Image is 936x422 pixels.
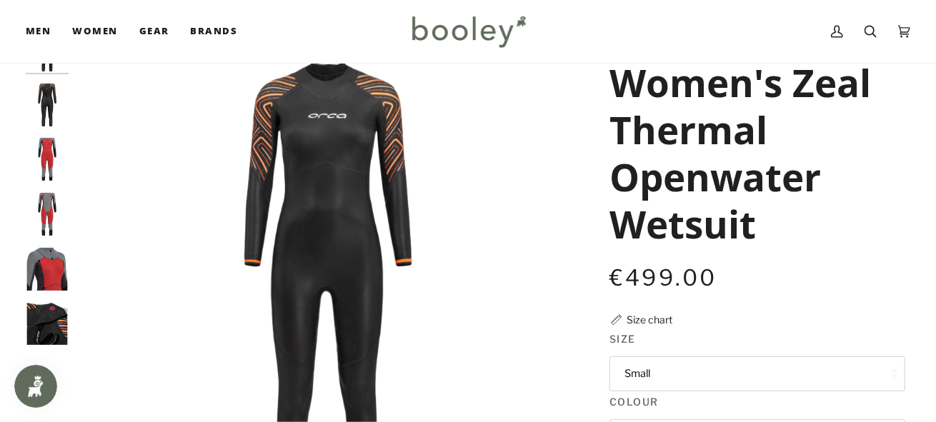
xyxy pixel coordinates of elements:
span: Women [72,24,117,39]
span: Gear [139,24,169,39]
iframe: Button to open loyalty program pop-up [14,365,57,408]
img: Orca Women's Zeal Thermal Openwater Wetsuit Black - Booley Galway [26,248,69,291]
span: €499.00 [609,264,717,291]
img: Orca Women's Zeal Thermal Openwater Wetsuit Black - Booley Galway [26,84,69,126]
img: Orca Women's Zeal Thermal Openwater Wetsuit Black - Booley Galway [26,302,69,345]
div: Size chart [627,312,672,327]
img: Booley [406,11,531,52]
span: Size [609,331,636,346]
span: Men [26,24,51,39]
span: Brands [190,24,237,39]
img: Orca Women's Zeal Thermal Openwater Wetsuit Black - Booley Galway [26,193,69,236]
span: Colour [609,394,659,409]
h1: Women's Zeal Thermal Openwater Wetsuit [609,59,895,248]
img: Orca Women's Zeal Thermal Openwater Wetsuit Black - Booley Galway [26,138,69,181]
button: Small [609,356,905,391]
